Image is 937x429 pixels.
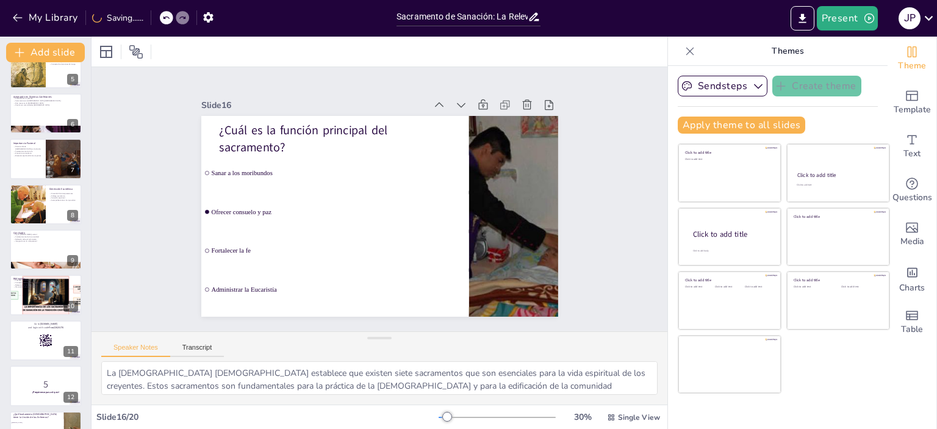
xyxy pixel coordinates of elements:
[49,187,78,190] p: Dimensión Ecuménica
[892,191,932,204] span: Questions
[92,12,143,24] div: Saving......
[13,99,78,102] p: Sacramento en la [DEMOGRAPHIC_DATA] [DEMOGRAPHIC_DATA]
[67,255,78,266] div: 9
[397,8,528,26] input: Insert title
[685,278,772,283] div: Click to add title
[211,170,465,177] span: Sanar a los moribundos
[211,247,465,254] span: Fortalecer la fe
[63,346,78,357] div: 11
[685,150,772,155] div: Click to add title
[899,6,921,31] button: j p
[903,147,921,160] span: Text
[13,284,78,286] p: Relevancia de los sacramentos
[13,281,78,284] p: Contexto [DEMOGRAPHIC_DATA] y pastoral
[211,208,465,215] span: Ofrecer consuelo y paz
[13,155,42,157] p: Bienestar espiritual de los creyentes
[794,286,832,289] div: Click to add text
[10,366,82,406] div: 12
[841,286,880,289] div: Click to add text
[13,234,78,236] p: Signo [PERSON_NAME] central
[67,119,78,130] div: 6
[13,146,42,150] p: Misericordia de [DEMOGRAPHIC_DATA] en la Unción
[13,238,78,240] p: Reflexión sobre el sufrimiento
[13,326,78,330] p: and login with code
[211,286,465,293] span: Administrar la Eucaristía
[888,37,936,81] div: Change the overall theme
[201,99,426,111] div: Slide 16
[6,43,85,62] button: Add slide
[101,361,658,395] textarea: La respuesta correcta es Ofrecer consuelo y paz, ya que la Unción de los Enfermos tiene como func...
[700,37,875,66] p: Themes
[888,300,936,344] div: Add a table
[9,8,83,27] button: My Library
[67,74,78,85] div: 5
[13,240,78,243] p: Integración en la vida pastoral
[685,158,772,161] div: Click to add text
[888,256,936,300] div: Add charts and graphs
[67,210,78,221] div: 8
[63,301,78,312] div: 10
[791,6,814,31] button: Export to PowerPoint
[10,275,82,315] div: https://cdn.sendsteps.com/images/logo/sendsteps_logo_white.pnghttps://cdn.sendsteps.com/images/lo...
[12,422,63,423] span: [PERSON_NAME]
[96,42,116,62] div: Layout
[13,279,78,281] p: Fuentes utilizadas
[899,281,925,295] span: Charts
[693,250,770,253] div: Click to add body
[13,102,78,104] p: Rito menor en la [DEMOGRAPHIC_DATA]
[901,323,923,336] span: Table
[898,59,926,73] span: Theme
[40,322,58,325] strong: [DOMAIN_NAME]
[678,117,805,134] button: Apply theme to all slides
[13,142,42,145] p: Importancia Pastoral
[618,413,660,422] span: Single View
[797,171,878,179] div: Click to add title
[96,411,439,423] div: Slide 16 / 20
[888,124,936,168] div: Add text boxes
[13,276,78,280] p: Bibliografía
[101,344,170,357] button: Speaker Notes
[794,278,881,283] div: Click to add title
[678,76,767,96] button: Sendsteps
[685,286,713,289] div: Click to add text
[13,322,78,326] p: Go to
[13,231,78,235] p: Conclusión
[888,81,936,124] div: Add ready made slides
[693,229,771,240] div: Click to add title
[13,95,78,99] p: Aceptación en Distintas Confesiones
[129,45,143,59] span: Position
[13,236,78,239] p: Fortalecimiento de la comunidad
[797,184,878,187] div: Click to add text
[888,212,936,256] div: Add images, graphics, shapes or video
[63,392,78,403] div: 12
[10,229,82,270] div: https://cdn.sendsteps.com/images/logo/sendsteps_logo_white.pnghttps://cdn.sendsteps.com/images/lo...
[49,63,78,65] p: Contexto de situaciones de riesgo
[888,168,936,212] div: Get real-time input from your audience
[49,60,78,63] p: No exclusivo para moribundos
[67,165,78,176] div: 7
[13,378,78,391] p: 5
[49,199,78,201] p: Acompañamiento a los que sufren
[13,150,42,153] p: Fortalecimiento de la fe
[568,411,597,423] div: 30 %
[715,286,742,289] div: Click to add text
[13,98,78,100] p: Diversidad en la práctica
[10,139,82,179] div: https://cdn.sendsteps.com/images/logo/sendsteps_logo_white.pnghttps://cdn.sendsteps.com/images/lo...
[13,286,78,288] p: Marco sólido para el estudio
[49,192,78,195] p: Diversidad de interpretaciones
[794,214,881,218] div: Click to add title
[13,413,60,419] p: ¿Qué fundamento [DEMOGRAPHIC_DATA] tiene la Unción de los Enfermos?
[13,153,42,155] p: Encuentro comunitario
[10,93,82,134] div: https://cdn.sendsteps.com/images/logo/sendsteps_logo_white.pnghttps://cdn.sendsteps.com/images/lo...
[745,286,772,289] div: Click to add text
[32,391,59,394] strong: ¡Prepárense para el quiz!
[817,6,878,31] button: Present
[772,76,861,96] button: Create theme
[10,184,82,225] div: https://cdn.sendsteps.com/images/logo/sendsteps_logo_white.pnghttps://cdn.sendsteps.com/images/lo...
[10,320,82,361] div: 11
[49,195,78,197] p: Diálogo ecuménico
[10,48,82,88] div: 5
[13,104,78,107] p: Oración en comunidades [DEMOGRAPHIC_DATA]
[899,7,921,29] div: j p
[219,122,451,156] p: ¿Cuál es la función principal del sacramento?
